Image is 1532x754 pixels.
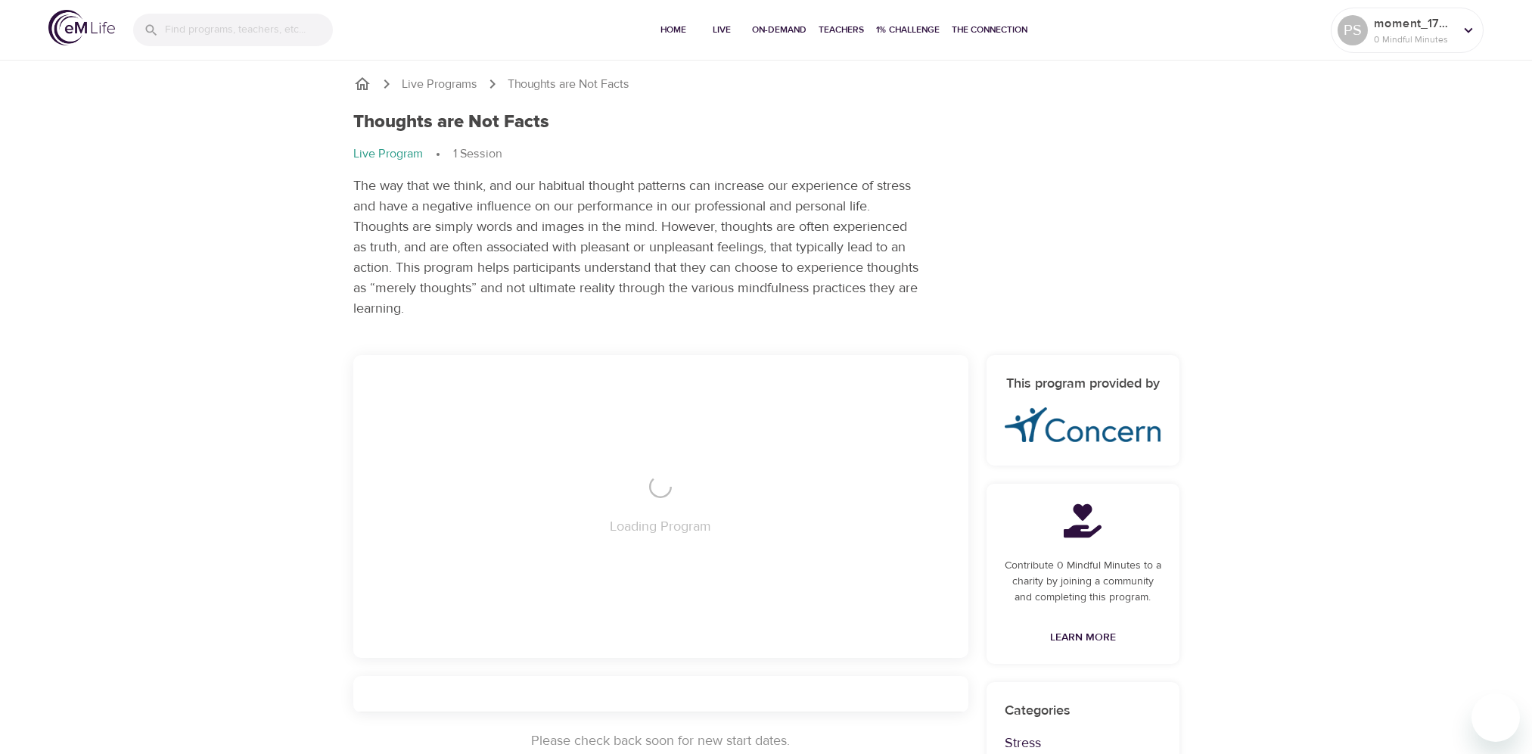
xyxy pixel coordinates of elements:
[819,22,864,38] span: Teachers
[508,76,629,93] p: Thoughts are Not Facts
[453,145,502,163] p: 1 Session
[655,22,691,38] span: Home
[1044,624,1122,652] a: Learn More
[353,731,968,751] p: Please check back soon for new start dates.
[1050,628,1116,647] span: Learn More
[48,10,115,45] img: logo
[402,76,477,93] a: Live Programs
[610,516,711,537] p: Loading Program
[353,145,423,163] p: Live Program
[1338,15,1368,45] div: PS
[952,22,1027,38] span: The Connection
[1005,407,1161,443] img: concern-logo%20%281%29.png
[165,14,333,46] input: Find programs, teachers, etc...
[353,176,921,319] p: The way that we think, and our habitual thought patterns can increase our experience of stress an...
[1005,558,1161,606] p: Contribute 0 Mindful Minutes to a charity by joining a community and completing this program.
[1005,373,1161,395] h6: This program provided by
[876,22,940,38] span: 1% Challenge
[1374,33,1454,46] p: 0 Mindful Minutes
[704,22,740,38] span: Live
[1005,733,1161,753] p: Stress
[353,145,1179,164] nav: breadcrumb
[752,22,806,38] span: On-Demand
[1005,700,1161,721] p: Categories
[353,75,1179,93] nav: breadcrumb
[353,111,549,133] h1: Thoughts are Not Facts
[1374,14,1454,33] p: moment_1757702502
[1471,693,1520,742] iframe: Button to launch messaging window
